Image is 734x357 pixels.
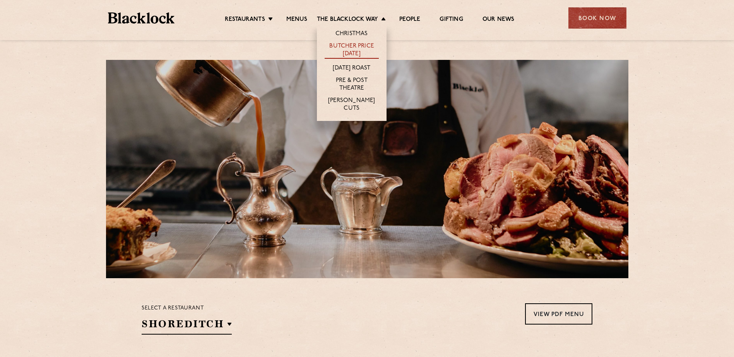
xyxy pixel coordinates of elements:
[286,16,307,24] a: Menus
[325,42,379,59] a: Butcher Price [DATE]
[108,12,175,24] img: BL_Textured_Logo-footer-cropped.svg
[325,77,379,93] a: Pre & Post Theatre
[325,97,379,113] a: [PERSON_NAME] Cuts
[482,16,515,24] a: Our News
[317,16,378,24] a: The Blacklock Way
[225,16,265,24] a: Restaurants
[525,303,592,325] a: View PDF Menu
[333,65,370,73] a: [DATE] Roast
[142,303,232,313] p: Select a restaurant
[142,317,232,335] h2: Shoreditch
[399,16,420,24] a: People
[335,30,368,39] a: Christmas
[440,16,463,24] a: Gifting
[568,7,626,29] div: Book Now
